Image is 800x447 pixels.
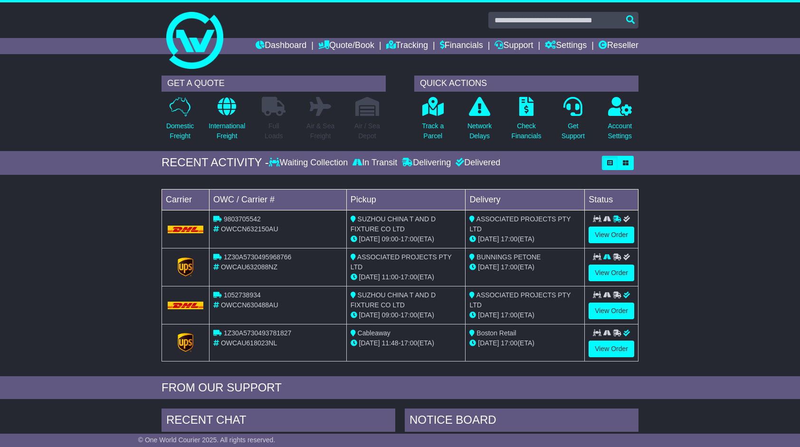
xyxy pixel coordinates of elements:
[589,265,634,281] a: View Order
[221,263,277,271] span: OWCAU632088NZ
[162,409,395,434] div: RECENT CHAT
[414,76,638,92] div: QUICK ACTIONS
[501,235,517,243] span: 17:00
[166,96,194,146] a: DomesticFreight
[166,121,194,141] p: Domestic Freight
[382,273,399,281] span: 11:00
[359,273,380,281] span: [DATE]
[405,409,638,434] div: NOTICE BOARD
[608,121,632,141] p: Account Settings
[306,121,334,141] p: Air & Sea Freight
[469,291,571,309] span: ASSOCIATED PROJECTS PTY LTD
[467,96,492,146] a: NetworkDelays
[351,272,462,282] div: - (ETA)
[210,189,347,210] td: OWC / Carrier #
[221,301,278,309] span: OWCCN630488AU
[400,273,417,281] span: 17:00
[269,158,350,168] div: Waiting Collection
[162,189,210,210] td: Carrier
[400,339,417,347] span: 17:00
[478,311,499,319] span: [DATE]
[453,158,500,168] div: Delivered
[178,257,194,276] img: GetCarrierServiceLogo
[178,333,194,352] img: GetCarrierServiceLogo
[359,339,380,347] span: [DATE]
[469,215,571,233] span: ASSOCIATED PROJECTS PTY LTD
[478,263,499,271] span: [DATE]
[358,329,390,337] span: Cableaway
[440,38,483,54] a: Financials
[209,121,245,141] p: International Freight
[589,341,634,357] a: View Order
[224,329,291,337] span: 1Z30A5730493781827
[351,338,462,348] div: - (ETA)
[351,310,462,320] div: - (ETA)
[400,311,417,319] span: 17:00
[162,76,386,92] div: GET A QUOTE
[478,235,499,243] span: [DATE]
[512,121,542,141] p: Check Financials
[469,310,581,320] div: (ETA)
[346,189,466,210] td: Pickup
[467,121,492,141] p: Network Delays
[400,235,417,243] span: 17:00
[221,225,278,233] span: OWCCN632150AU
[162,381,638,395] div: FROM OUR SUPPORT
[511,96,542,146] a: CheckFinancials
[469,234,581,244] div: (ETA)
[400,158,453,168] div: Delivering
[382,311,399,319] span: 09:00
[162,156,269,170] div: RECENT ACTIVITY -
[359,235,380,243] span: [DATE]
[469,262,581,272] div: (ETA)
[351,215,436,233] span: SUZHOU CHINA T AND D FIXTURE CO LTD
[599,38,638,54] a: Reseller
[589,227,634,243] a: View Order
[478,339,499,347] span: [DATE]
[589,303,634,319] a: View Order
[382,235,399,243] span: 09:00
[208,96,246,146] a: InternationalFreight
[224,291,261,299] span: 1052738934
[224,215,261,223] span: 9803705542
[466,189,585,210] td: Delivery
[138,436,276,444] span: © One World Courier 2025. All rights reserved.
[262,121,286,141] p: Full Loads
[585,189,638,210] td: Status
[168,226,203,233] img: DHL.png
[256,38,306,54] a: Dashboard
[501,311,517,319] span: 17:00
[386,38,428,54] a: Tracking
[476,329,516,337] span: Boston Retail
[351,291,436,309] span: SUZHOU CHINA T AND D FIXTURE CO LTD
[476,253,541,261] span: BUNNINGS PETONE
[351,253,452,271] span: ASSOCIATED PROJECTS PTY LTD
[168,302,203,309] img: DHL.png
[350,158,400,168] div: In Transit
[501,339,517,347] span: 17:00
[608,96,633,146] a: AccountSettings
[382,339,399,347] span: 11:48
[221,339,277,347] span: OWCAU618023NL
[501,263,517,271] span: 17:00
[495,38,533,54] a: Support
[224,253,291,261] span: 1Z30A5730495968766
[359,311,380,319] span: [DATE]
[351,234,462,244] div: - (ETA)
[318,38,374,54] a: Quote/Book
[469,338,581,348] div: (ETA)
[354,121,380,141] p: Air / Sea Depot
[562,121,585,141] p: Get Support
[421,96,444,146] a: Track aParcel
[545,38,587,54] a: Settings
[561,96,585,146] a: GetSupport
[422,121,444,141] p: Track a Parcel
